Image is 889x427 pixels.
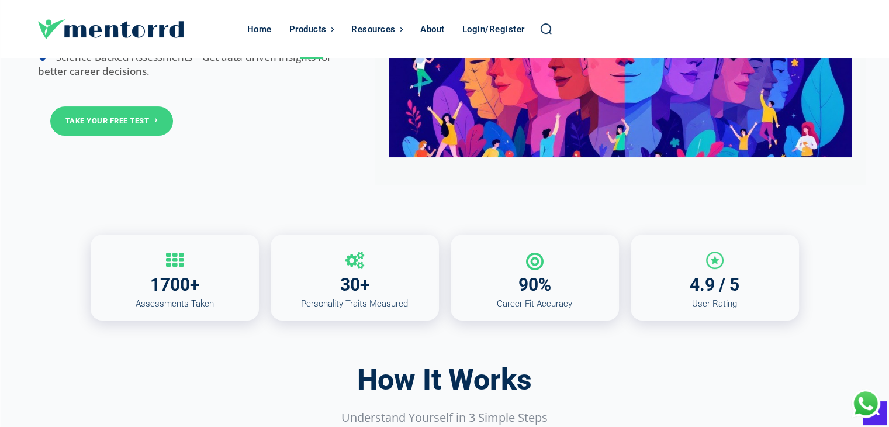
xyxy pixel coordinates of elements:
p: 1700+ [102,274,247,295]
p: User Rating [642,298,787,309]
a: Logo [38,19,241,39]
p: 90% [462,274,607,295]
div: Chat with Us [851,389,880,418]
h3: How It Works [357,364,532,396]
p: Assessments Taken [102,298,247,309]
p: Personality Traits Measured [282,298,427,309]
p: 30+ [282,274,427,295]
a: Take Your Free Test [50,106,173,135]
p: Career Fit Accuracy [462,298,607,309]
p: 4.9 / 5 [642,274,787,295]
a: Search [539,22,552,35]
